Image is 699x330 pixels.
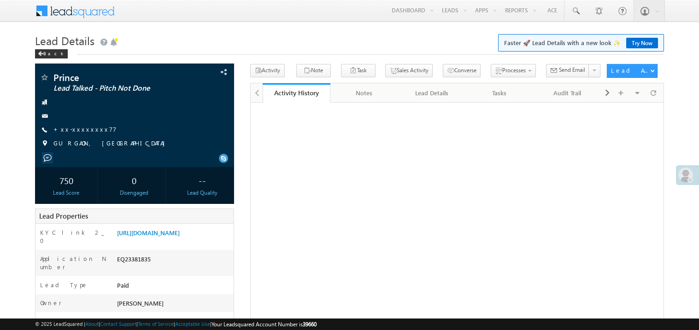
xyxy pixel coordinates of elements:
[115,281,234,294] div: Paid
[40,281,88,289] label: Lead Type
[330,83,398,103] a: Notes
[173,172,231,189] div: --
[338,87,390,98] div: Notes
[100,321,136,327] a: Contact Support
[559,66,585,74] span: Send Email
[541,87,593,98] div: Audit Trail
[175,321,210,327] a: Acceptable Use
[263,83,330,103] a: Activity History
[398,83,466,103] a: Lead Details
[443,64,481,77] button: Converse
[211,321,317,328] span: Your Leadsquared Account Number is
[502,67,526,74] span: Processes
[35,49,68,58] div: Back
[35,33,94,48] span: Lead Details
[385,64,433,77] button: Sales Activity
[115,255,234,267] div: EQ23381835
[466,83,534,103] a: Tasks
[270,88,323,97] div: Activity History
[534,83,601,103] a: Audit Trail
[504,38,658,47] span: Faster 🚀 Lead Details with a new look ✨
[341,64,376,77] button: Task
[37,189,95,197] div: Lead Score
[473,87,525,98] div: Tasks
[250,64,285,77] button: Activity
[53,125,117,133] a: +xx-xxxxxxxx77
[405,87,458,98] div: Lead Details
[173,189,231,197] div: Lead Quality
[138,321,174,327] a: Terms of Service
[35,320,317,329] span: © 2025 LeadSquared | | | | |
[546,64,589,77] button: Send Email
[40,255,107,271] label: Application Number
[40,299,62,307] label: Owner
[53,84,177,93] span: Lead Talked - Pitch Not Done
[491,64,536,77] button: Processes
[37,172,95,189] div: 750
[105,189,163,197] div: Disengaged
[626,38,658,48] a: Try Now
[303,321,317,328] span: 39660
[53,139,170,148] span: GURGAON, [GEOGRAPHIC_DATA]
[53,73,177,82] span: Prince
[39,211,88,220] span: Lead Properties
[35,49,72,57] a: Back
[117,229,180,237] a: [URL][DOMAIN_NAME]
[611,66,650,75] div: Lead Actions
[296,64,331,77] button: Note
[607,64,658,78] button: Lead Actions
[40,228,107,245] label: KYC link 2_0
[85,321,99,327] a: About
[117,299,164,307] span: [PERSON_NAME]
[105,172,163,189] div: 0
